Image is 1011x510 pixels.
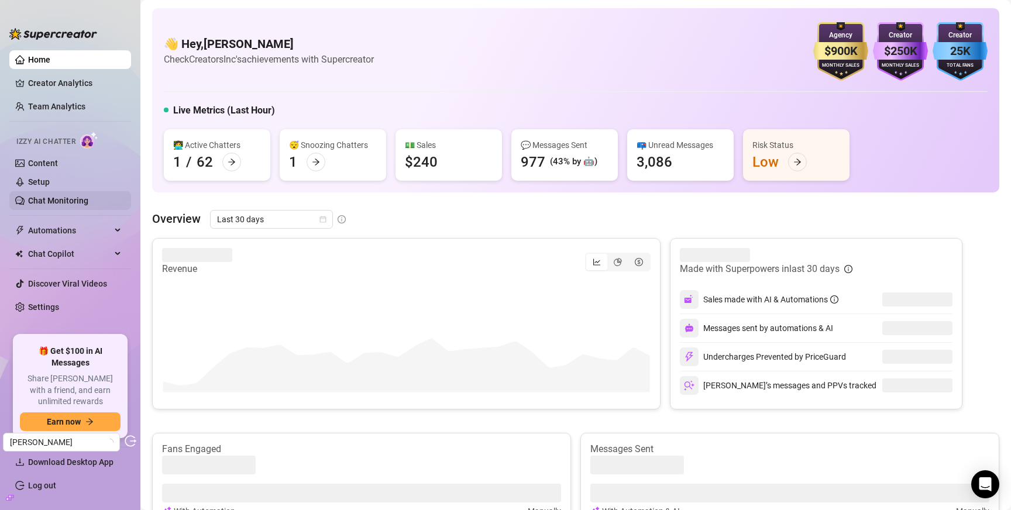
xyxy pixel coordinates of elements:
article: Messages Sent [590,443,989,456]
article: Fans Engaged [162,443,561,456]
span: download [15,457,25,467]
img: gold-badge-CigiZidd.svg [813,22,868,81]
span: line-chart [593,258,601,266]
a: Setup [28,177,50,187]
a: Settings [28,302,59,312]
div: Monthly Sales [813,62,868,70]
span: Izzy AI Chatter [16,136,75,147]
span: Automations [28,221,111,240]
div: 😴 Snoozing Chatters [289,139,377,151]
div: Risk Status [752,139,840,151]
div: [PERSON_NAME]’s messages and PPVs tracked [680,376,876,395]
article: Revenue [162,262,232,276]
div: 👩‍💻 Active Chatters [173,139,261,151]
a: Creator Analytics [28,74,122,92]
span: arrow-right [85,418,94,426]
img: Chat Copilot [15,250,23,258]
div: Monthly Sales [873,62,928,70]
img: svg%3e [684,294,694,305]
article: Overview [152,210,201,228]
div: $240 [405,153,438,171]
span: arrow-right [793,158,802,166]
div: segmented control [585,253,651,271]
img: svg%3e [684,380,694,391]
a: Log out [28,481,56,490]
div: Undercharges Prevented by PriceGuard [680,347,846,366]
h4: 👋 Hey, [PERSON_NAME] [164,36,374,52]
span: dollar-circle [635,258,643,266]
div: Agency [813,30,868,41]
article: Check CreatorsInc's achievements with Supercreator [164,52,374,67]
img: svg%3e [684,352,694,362]
article: Made with Superpowers in last 30 days [680,262,840,276]
span: Download Desktop App [28,457,114,467]
div: Creator [933,30,988,41]
div: Total Fans [933,62,988,70]
span: build [6,494,14,502]
div: 1 [173,153,181,171]
span: Earn now [47,417,81,426]
span: loading [106,439,114,446]
span: info-circle [830,295,838,304]
span: calendar [319,216,326,223]
span: info-circle [338,215,346,223]
div: 💵 Sales [405,139,493,151]
span: Last 30 days [217,211,326,228]
div: (43% by 🤖) [550,155,597,169]
a: Team Analytics [28,102,85,111]
span: 🎁 Get $100 in AI Messages [20,346,121,368]
div: 📪 Unread Messages [637,139,724,151]
div: 1 [289,153,297,171]
div: 25K [933,42,988,60]
span: info-circle [844,265,852,273]
a: Home [28,55,50,64]
span: logout [125,435,136,447]
div: $900K [813,42,868,60]
div: Sales made with AI & Automations [703,293,838,306]
div: Open Intercom Messenger [971,470,999,498]
img: AI Chatter [80,132,98,149]
div: 62 [197,153,213,171]
img: logo-BBDzfeDw.svg [9,28,97,40]
span: arrow-right [228,158,236,166]
img: blue-badge-DgoSNQY1.svg [933,22,988,81]
span: Share [PERSON_NAME] with a friend, and earn unlimited rewards [20,373,121,408]
h5: Live Metrics (Last Hour) [173,104,275,118]
span: Jackson [10,433,113,451]
img: svg%3e [685,323,694,333]
div: 💬 Messages Sent [521,139,608,151]
div: $250K [873,42,928,60]
button: Earn nowarrow-right [20,412,121,431]
a: Chat Monitoring [28,196,88,205]
div: 3,086 [637,153,672,171]
div: 977 [521,153,545,171]
span: arrow-right [312,158,320,166]
div: Messages sent by automations & AI [680,319,833,337]
a: Content [28,158,58,168]
a: Discover Viral Videos [28,279,107,288]
div: Creator [873,30,928,41]
span: Chat Copilot [28,244,111,263]
span: pie-chart [614,258,622,266]
img: purple-badge-B9DA21FR.svg [873,22,928,81]
span: thunderbolt [15,226,25,235]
